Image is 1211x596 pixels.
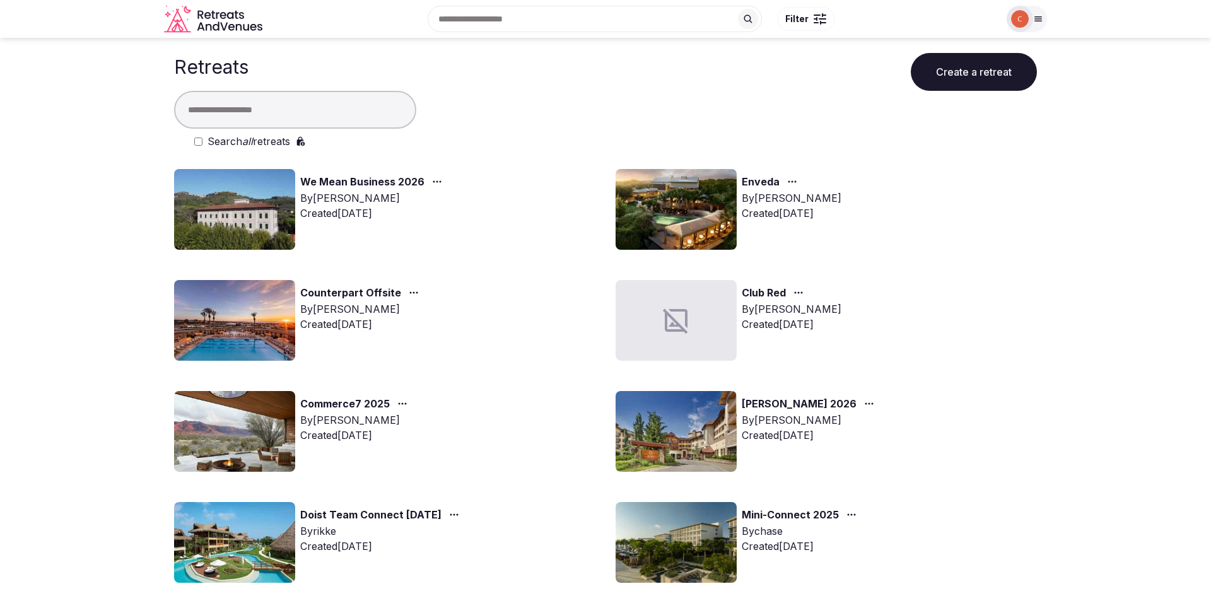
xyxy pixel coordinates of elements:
[300,412,412,428] div: By [PERSON_NAME]
[742,539,862,554] div: Created [DATE]
[616,502,737,583] img: Top retreat image for the retreat: Mini-Connect 2025
[742,285,786,301] a: Club Red
[174,391,295,472] img: Top retreat image for the retreat: Commerce7 2025
[300,285,401,301] a: Counterpart Offsite
[742,412,879,428] div: By [PERSON_NAME]
[174,169,295,250] img: Top retreat image for the retreat: We Mean Business 2026
[300,523,464,539] div: By rikke
[742,428,879,443] div: Created [DATE]
[174,56,249,78] h1: Retreats
[300,190,447,206] div: By [PERSON_NAME]
[164,5,265,33] a: Visit the homepage
[1011,10,1029,28] img: Catalina
[300,206,447,221] div: Created [DATE]
[164,5,265,33] svg: Retreats and Venues company logo
[742,206,841,221] div: Created [DATE]
[616,169,737,250] img: Top retreat image for the retreat: Enveda
[174,502,295,583] img: Top retreat image for the retreat: Doist Team Connect Feb 2026
[208,134,290,149] label: Search retreats
[742,396,857,412] a: [PERSON_NAME] 2026
[785,13,809,25] span: Filter
[242,135,253,148] em: all
[742,190,841,206] div: By [PERSON_NAME]
[742,174,780,190] a: Enveda
[174,280,295,361] img: Top retreat image for the retreat: Counterpart Offsite
[742,317,841,332] div: Created [DATE]
[300,317,424,332] div: Created [DATE]
[300,301,424,317] div: By [PERSON_NAME]
[300,396,390,412] a: Commerce7 2025
[300,507,442,523] a: Doist Team Connect [DATE]
[742,523,862,539] div: By chase
[777,7,834,31] button: Filter
[616,391,737,472] img: Top retreat image for the retreat: Jane Retreat 2026
[300,174,424,190] a: We Mean Business 2026
[300,539,464,554] div: Created [DATE]
[300,428,412,443] div: Created [DATE]
[742,507,839,523] a: Mini-Connect 2025
[742,301,841,317] div: By [PERSON_NAME]
[911,53,1037,91] button: Create a retreat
